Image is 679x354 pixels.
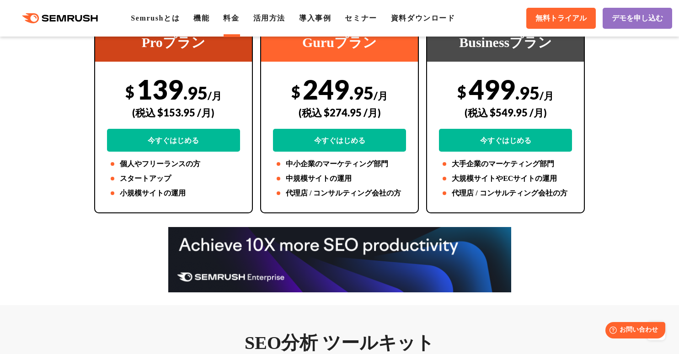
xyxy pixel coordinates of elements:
[95,23,252,62] div: Proプラン
[107,188,240,199] li: 小規模サイトの運用
[107,96,240,129] div: (税込 $153.95 /月)
[273,188,406,199] li: 代理店 / コンサルティング会社の方
[439,159,572,169] li: 大手企業のマーケティング部門
[374,90,388,102] span: /月
[273,173,406,184] li: 中規模サイトの運用
[107,159,240,169] li: 個人やフリーランスの方
[273,96,406,129] div: (税込 $274.95 /月)
[526,8,596,29] a: 無料トライアル
[193,14,209,22] a: 機能
[612,14,663,23] span: デモを申し込む
[439,188,572,199] li: 代理店 / コンサルティング会社の方
[223,14,239,22] a: 料金
[291,82,300,101] span: $
[273,159,406,169] li: 中小企業のマーケティング部門
[261,23,418,62] div: Guruプラン
[131,14,180,22] a: Semrushとは
[439,129,572,152] a: 今すぐはじめる
[427,23,584,62] div: Businessプラン
[183,82,208,103] span: .95
[107,129,240,152] a: 今すぐはじめる
[299,14,331,22] a: 導入事例
[125,82,134,101] span: $
[391,14,455,22] a: 資料ダウンロード
[208,90,222,102] span: /月
[273,129,406,152] a: 今すぐはじめる
[439,173,572,184] li: 大規模サイトやECサイトの運用
[535,14,587,23] span: 無料トライアル
[439,73,572,152] div: 499
[345,14,377,22] a: セミナー
[540,90,554,102] span: /月
[515,82,540,103] span: .95
[603,8,672,29] a: デモを申し込む
[107,73,240,152] div: 139
[253,14,285,22] a: 活用方法
[107,173,240,184] li: スタートアップ
[273,73,406,152] div: 249
[457,82,466,101] span: $
[349,82,374,103] span: .95
[439,96,572,129] div: (税込 $549.95 /月)
[598,318,669,344] iframe: Help widget launcher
